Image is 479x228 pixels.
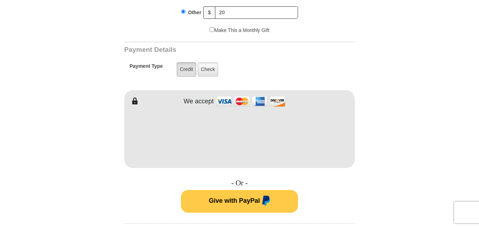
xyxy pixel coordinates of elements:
[124,46,305,54] h3: Payment Details
[215,94,286,109] img: credit cards accepted
[203,6,215,19] span: $
[215,6,298,19] input: Other Amount
[210,27,269,34] label: Make This a Monthly Gift
[124,179,355,188] h4: - Or -
[209,197,260,204] span: Give with PayPal
[181,190,298,213] button: Give with PayPal
[188,10,201,15] span: Other
[198,62,218,77] label: Check
[184,98,214,105] h4: We accept
[260,196,270,207] img: paypal
[210,27,214,32] input: Make This a Monthly Gift
[177,62,196,77] label: Credit
[130,63,163,73] h5: Payment Type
